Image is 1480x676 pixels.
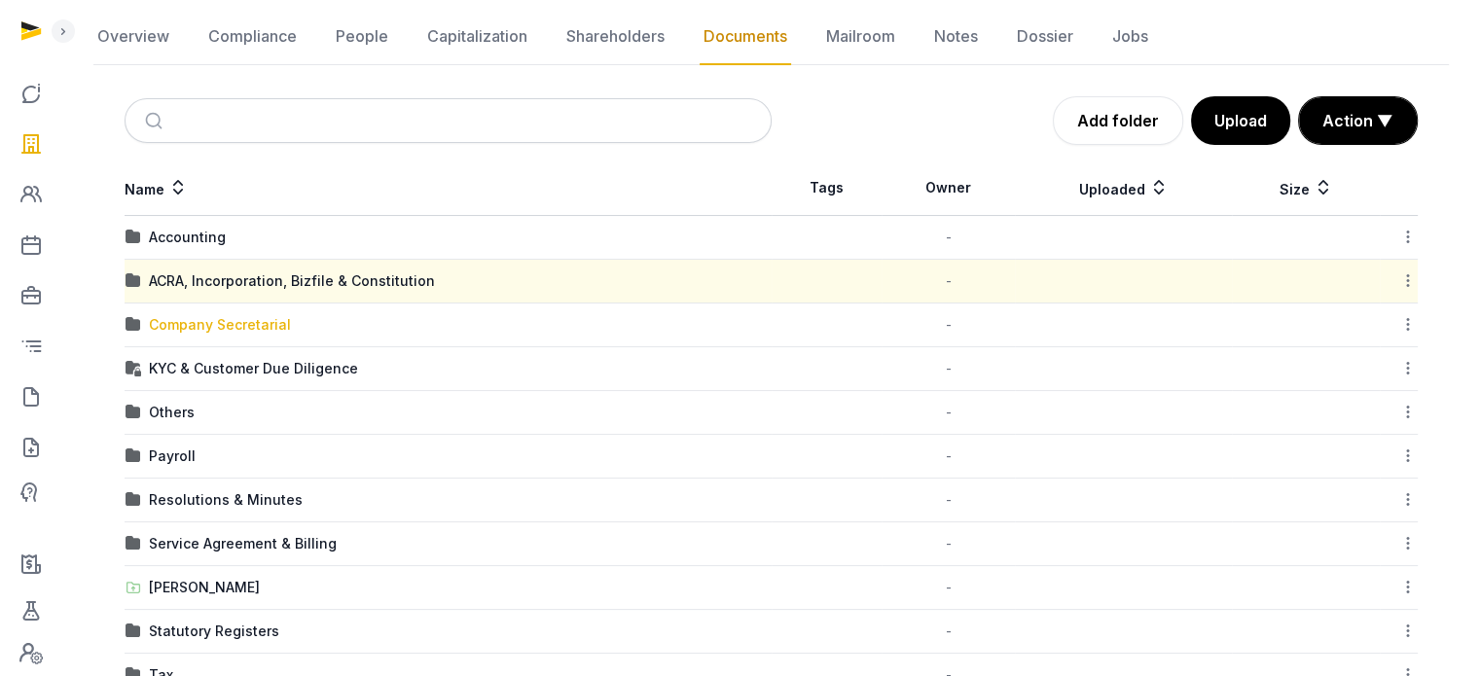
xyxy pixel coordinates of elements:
[1015,160,1232,216] th: Uploaded
[822,9,899,65] a: Mailroom
[149,534,337,553] div: Service Agreement & Billing
[126,317,141,333] img: folder.svg
[1053,96,1183,145] a: Add folder
[882,216,1015,260] td: -
[133,99,179,142] button: Submit
[126,273,141,289] img: folder.svg
[1013,9,1077,65] a: Dossier
[1232,160,1380,216] th: Size
[1108,9,1152,65] a: Jobs
[126,623,141,639] img: folder.svg
[882,160,1015,216] th: Owner
[882,522,1015,566] td: -
[93,9,173,65] a: Overview
[149,315,291,335] div: Company Secretarial
[126,580,141,595] img: folder-upload.svg
[126,492,141,508] img: folder.svg
[149,622,279,641] div: Statutory Registers
[882,391,1015,435] td: -
[700,9,791,65] a: Documents
[882,566,1015,610] td: -
[126,361,141,376] img: folder-locked-icon.svg
[882,260,1015,303] td: -
[149,446,196,466] div: Payroll
[149,578,260,597] div: [PERSON_NAME]
[562,9,668,65] a: Shareholders
[772,160,883,216] th: Tags
[1191,96,1290,145] button: Upload
[930,9,982,65] a: Notes
[423,9,531,65] a: Capitalization
[126,230,141,245] img: folder.svg
[149,271,435,291] div: ACRA, Incorporation, Bizfile & Constitution
[332,9,392,65] a: People
[1299,97,1417,144] button: Action ▼
[204,9,301,65] a: Compliance
[882,610,1015,654] td: -
[149,490,303,510] div: Resolutions & Minutes
[882,303,1015,347] td: -
[882,347,1015,391] td: -
[126,536,141,551] img: folder.svg
[125,160,772,216] th: Name
[149,359,358,378] div: KYC & Customer Due Diligence
[93,9,1449,65] nav: Tabs
[126,448,141,464] img: folder.svg
[126,405,141,420] img: folder.svg
[149,228,226,247] div: Accounting
[149,403,195,422] div: Others
[882,479,1015,522] td: -
[882,435,1015,479] td: -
